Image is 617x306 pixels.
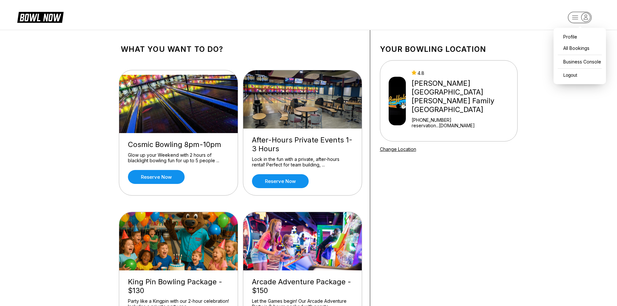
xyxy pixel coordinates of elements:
[412,79,514,114] div: [PERSON_NAME][GEOGRAPHIC_DATA] [PERSON_NAME] Family [GEOGRAPHIC_DATA]
[412,123,514,128] a: reservation...[DOMAIN_NAME]
[119,75,238,133] img: Cosmic Bowling 8pm-10pm
[243,212,362,270] img: Arcade Adventure Package - $150
[252,174,309,188] a: Reserve now
[380,45,518,54] h1: Your bowling location
[128,170,185,184] a: Reserve now
[557,31,603,42] a: Profile
[557,56,603,67] a: Business Console
[412,117,514,123] div: [PHONE_NUMBER]
[128,140,229,149] div: Cosmic Bowling 8pm-10pm
[557,70,579,81] button: Logout
[119,212,238,270] img: King Pin Bowling Package - $130
[252,136,353,153] div: After-Hours Private Events 1-3 Hours
[243,70,362,129] img: After-Hours Private Events 1-3 Hours
[128,278,229,295] div: King Pin Bowling Package - $130
[252,278,353,295] div: Arcade Adventure Package - $150
[252,156,353,168] div: Lock in the fun with a private, after-hours rental! Perfect for team building, ...
[380,146,416,152] a: Change Location
[121,45,360,54] h1: What you want to do?
[128,152,229,164] div: Glow up your Weekend with 2 hours of blacklight bowling fun for up to 5 people ...
[557,42,603,54] a: All Bookings
[389,77,406,125] img: Buffaloe Lanes Mebane Family Bowling Center
[412,70,514,76] div: 4.8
